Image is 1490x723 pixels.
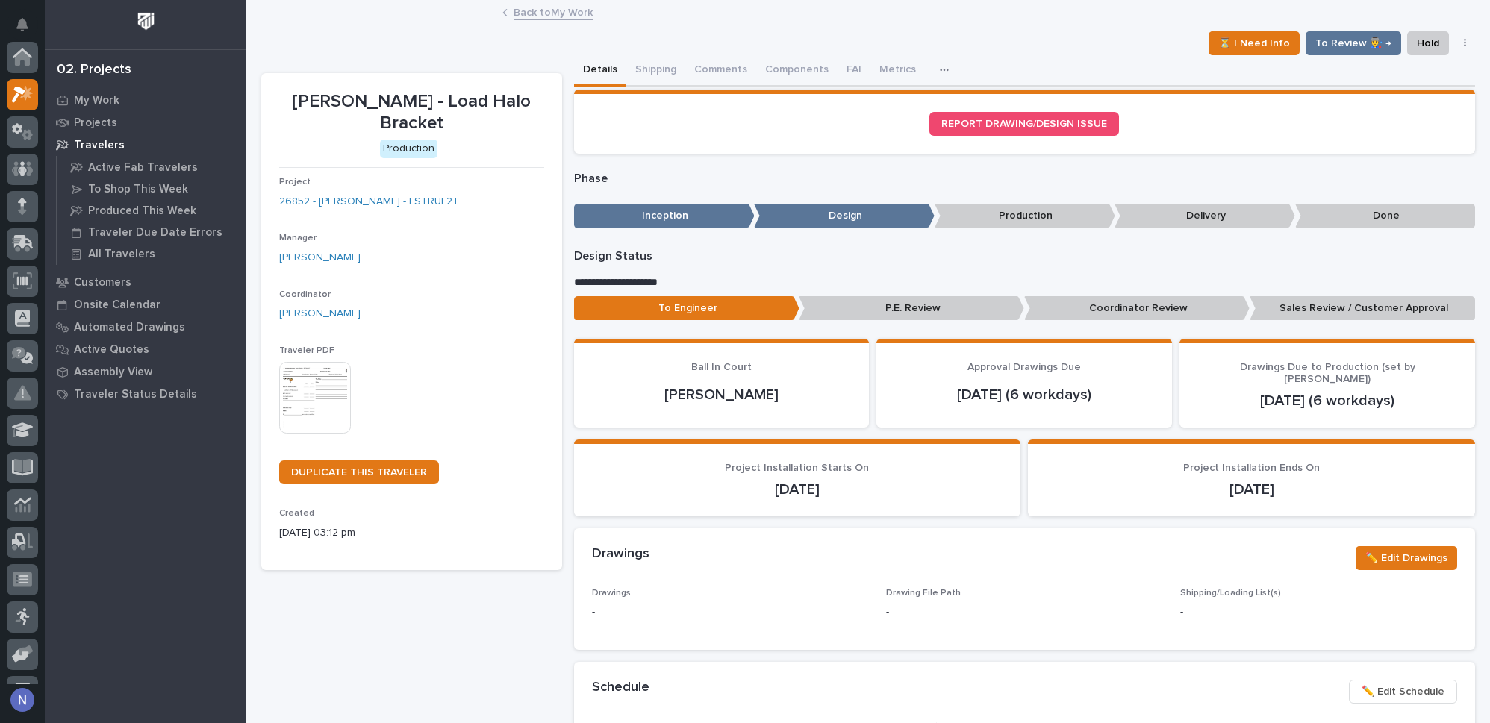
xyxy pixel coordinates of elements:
span: Drawings [592,589,631,598]
a: [PERSON_NAME] [279,306,361,322]
button: Notifications [7,9,38,40]
p: [DATE] 03:12 pm [279,525,544,541]
span: ⏳ I Need Info [1218,34,1290,52]
a: Travelers [45,134,246,156]
span: Hold [1417,34,1439,52]
p: Sales Review / Customer Approval [1250,296,1475,321]
p: Customers [74,276,131,289]
button: FAI [838,55,870,87]
button: Shipping [626,55,685,87]
p: Projects [74,116,117,130]
span: ✏️ Edit Schedule [1362,683,1444,701]
a: DUPLICATE THIS TRAVELER [279,460,439,484]
p: [DATE] (6 workdays) [894,386,1154,404]
p: Traveler Due Date Errors [88,226,222,240]
p: Production [935,204,1115,228]
div: Notifications [19,18,38,42]
p: Coordinator Review [1024,296,1250,321]
img: Workspace Logo [132,7,160,35]
p: - [886,604,889,620]
span: Manager [279,234,317,242]
span: Coordinator [279,290,331,299]
a: [PERSON_NAME] [279,250,361,266]
a: My Work [45,89,246,111]
button: Metrics [870,55,925,87]
button: Details [574,55,626,87]
span: Shipping/Loading List(s) [1180,589,1281,598]
button: ⏳ I Need Info [1209,31,1300,55]
p: - [1180,604,1456,620]
div: Production [380,140,437,158]
button: users-avatar [7,684,38,716]
span: Project [279,178,311,187]
a: Onsite Calendar [45,293,246,316]
p: - [592,604,868,620]
p: Delivery [1115,204,1295,228]
p: P.E. Review [799,296,1024,321]
a: Active Fab Travelers [57,157,246,178]
h2: Drawings [592,546,649,563]
p: Produced This Week [88,204,196,218]
button: Hold [1407,31,1449,55]
a: REPORT DRAWING/DESIGN ISSUE [929,112,1119,136]
a: Assembly View [45,360,246,383]
p: My Work [74,94,119,107]
button: To Review 👨‍🏭 → [1306,31,1401,55]
p: Design Status [574,249,1476,263]
p: [PERSON_NAME] - Load Halo Bracket [279,91,544,134]
a: Automated Drawings [45,316,246,338]
p: Assembly View [74,366,152,379]
p: Phase [574,172,1476,186]
span: To Review 👨‍🏭 → [1315,34,1391,52]
p: [DATE] [592,481,1003,498]
span: Ball In Court [691,362,752,372]
p: [DATE] [1046,481,1457,498]
p: All Travelers [88,248,155,261]
a: All Travelers [57,243,246,264]
a: Produced This Week [57,200,246,221]
p: [DATE] (6 workdays) [1197,392,1457,410]
span: Created [279,509,314,518]
span: Drawing File Path [886,589,961,598]
span: Project Installation Starts On [725,463,869,473]
span: Approval Drawings Due [967,362,1081,372]
span: Traveler PDF [279,346,334,355]
a: To Shop This Week [57,178,246,199]
p: Traveler Status Details [74,388,197,401]
p: Active Quotes [74,343,149,357]
a: 26852 - [PERSON_NAME] - FSTRUL2T [279,194,459,210]
p: To Engineer [574,296,799,321]
button: Components [756,55,838,87]
span: ✏️ Edit Drawings [1365,549,1447,567]
p: [PERSON_NAME] [592,386,852,404]
p: To Shop This Week [88,183,188,196]
div: 02. Projects [57,62,131,78]
button: ✏️ Edit Schedule [1349,680,1457,704]
a: Back toMy Work [514,3,593,20]
a: Projects [45,111,246,134]
p: Inception [574,204,755,228]
span: Drawings Due to Production (set by [PERSON_NAME]) [1240,362,1415,385]
p: Travelers [74,139,125,152]
a: Active Quotes [45,338,246,360]
h2: Schedule [592,680,649,696]
span: DUPLICATE THIS TRAVELER [291,467,427,478]
span: REPORT DRAWING/DESIGN ISSUE [941,119,1107,129]
a: Traveler Status Details [45,383,246,405]
span: Project Installation Ends On [1183,463,1320,473]
a: Customers [45,271,246,293]
p: Automated Drawings [74,321,185,334]
button: Comments [685,55,756,87]
button: ✏️ Edit Drawings [1356,546,1457,570]
p: Design [754,204,935,228]
p: Onsite Calendar [74,298,160,312]
p: Active Fab Travelers [88,161,198,175]
a: Traveler Due Date Errors [57,222,246,242]
p: Done [1295,204,1476,228]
